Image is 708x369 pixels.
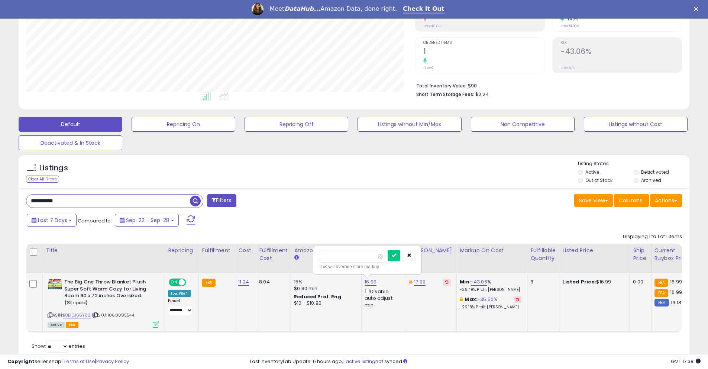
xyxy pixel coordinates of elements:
button: Listings without Cost [584,117,688,132]
b: Total Inventory Value: [416,83,467,89]
span: FBA [66,322,78,328]
div: 0.00 [633,279,645,285]
span: Compared to: [78,217,112,224]
small: Prev: 0 [423,65,434,70]
b: Listed Price: [562,278,596,285]
small: Amazon Fees. [294,254,298,261]
button: Last 7 Days [27,214,77,227]
div: Markup on Cost [460,247,524,254]
b: Max: [465,296,478,303]
img: Profile image for Georgie [252,3,264,15]
span: OFF [185,279,197,286]
button: Non Competitive [471,117,575,132]
div: 15% [294,279,356,285]
label: Active [585,169,599,175]
h2: -43.06% [560,47,682,57]
div: [PERSON_NAME] [409,247,453,254]
small: FBM [654,299,669,307]
p: -28.49% Profit [PERSON_NAME] [460,287,521,292]
div: % [460,279,521,292]
div: 8.04 [259,279,285,285]
small: FBA [654,289,668,297]
div: % [460,296,521,310]
div: Fulfillment [202,247,232,254]
span: | SKU: 1068095544 [92,312,134,318]
div: Close [694,7,701,11]
a: 11.24 [238,278,249,286]
small: Prev: 51.80% [560,24,579,28]
div: $0.30 min [294,285,356,292]
span: $2.24 [475,91,489,98]
div: $10 - $10.90 [294,300,356,307]
span: Columns [619,197,642,204]
button: Repricing Off [245,117,348,132]
button: Columns [614,194,649,207]
small: FBA [202,279,216,287]
div: This will override store markup [319,263,416,270]
button: Repricing On [132,117,235,132]
a: B0DDJ66Y8Z [63,312,91,318]
strong: Copyright [7,358,35,365]
span: 16.99 [670,278,682,285]
div: Clear All Filters [26,176,59,183]
li: $90 [416,81,676,90]
b: The Big One Throw Blanket Plush Super Soft Warm Cozy for Living Room 60 x 72 inches Oversized (St... [64,279,155,308]
span: ON [169,279,179,286]
div: Fulfillable Quantity [530,247,556,262]
div: 8 [530,279,553,285]
b: Min: [460,278,471,285]
span: Last 7 Days [38,216,67,224]
div: Fulfillment Cost [259,247,288,262]
div: Repricing [168,247,195,254]
label: Deactivated [641,169,669,175]
span: 16.18 [671,299,681,306]
span: Sep-22 - Sep-28 [126,216,169,224]
span: ROI [560,41,682,45]
small: 11.49% [564,16,578,22]
small: Prev: $0.00 [423,24,441,28]
a: 17.99 [414,278,426,286]
img: 41Fx4QCuL9L._SL40_.jpg [48,279,62,290]
span: 2025-10-6 17:38 GMT [671,358,701,365]
a: 16.99 [365,278,376,286]
div: Cost [238,247,253,254]
h2: 1 [423,47,544,57]
small: Prev: N/A [560,65,575,70]
div: Current Buybox Price [654,247,693,262]
small: FBA [654,279,668,287]
a: -35.50 [478,296,494,303]
div: Displaying 1 to 1 of 1 items [623,233,682,240]
b: Short Term Storage Fees: [416,91,474,97]
div: Amazon Fees [294,247,358,254]
button: Save View [574,194,613,207]
button: Listings without Min/Max [358,117,461,132]
a: Terms of Use [64,358,95,365]
a: Check It Out [403,5,444,13]
i: DataHub... [284,5,320,12]
div: Ship Price [633,247,648,262]
div: $16.99 [562,279,624,285]
div: seller snap | | [7,358,129,365]
div: Last InventoryLab Update: 6 hours ago, not synced. [250,358,701,365]
button: Actions [650,194,682,207]
div: Title [46,247,162,254]
span: 16.99 [670,289,682,296]
label: Archived [641,177,661,183]
b: Reduced Prof. Rng. [294,293,343,300]
a: 1 active listing [343,358,375,365]
a: -43.06 [471,278,487,286]
span: All listings currently available for purchase on Amazon [48,322,65,328]
div: Disable auto adjust min [365,287,400,309]
th: The percentage added to the cost of goods (COGS) that forms the calculator for Min & Max prices. [457,244,527,273]
p: -22.18% Profit [PERSON_NAME] [460,305,521,310]
h5: Listings [39,163,68,173]
a: Privacy Policy [96,358,129,365]
div: Meet Amazon Data, done right. [269,5,397,13]
span: Ordered Items [423,41,544,45]
button: Sep-22 - Sep-28 [115,214,179,227]
div: Preset: [168,298,193,315]
button: Default [19,117,122,132]
span: Show: entries [32,343,85,350]
div: ASIN: [48,279,159,327]
button: Filters [207,194,236,207]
